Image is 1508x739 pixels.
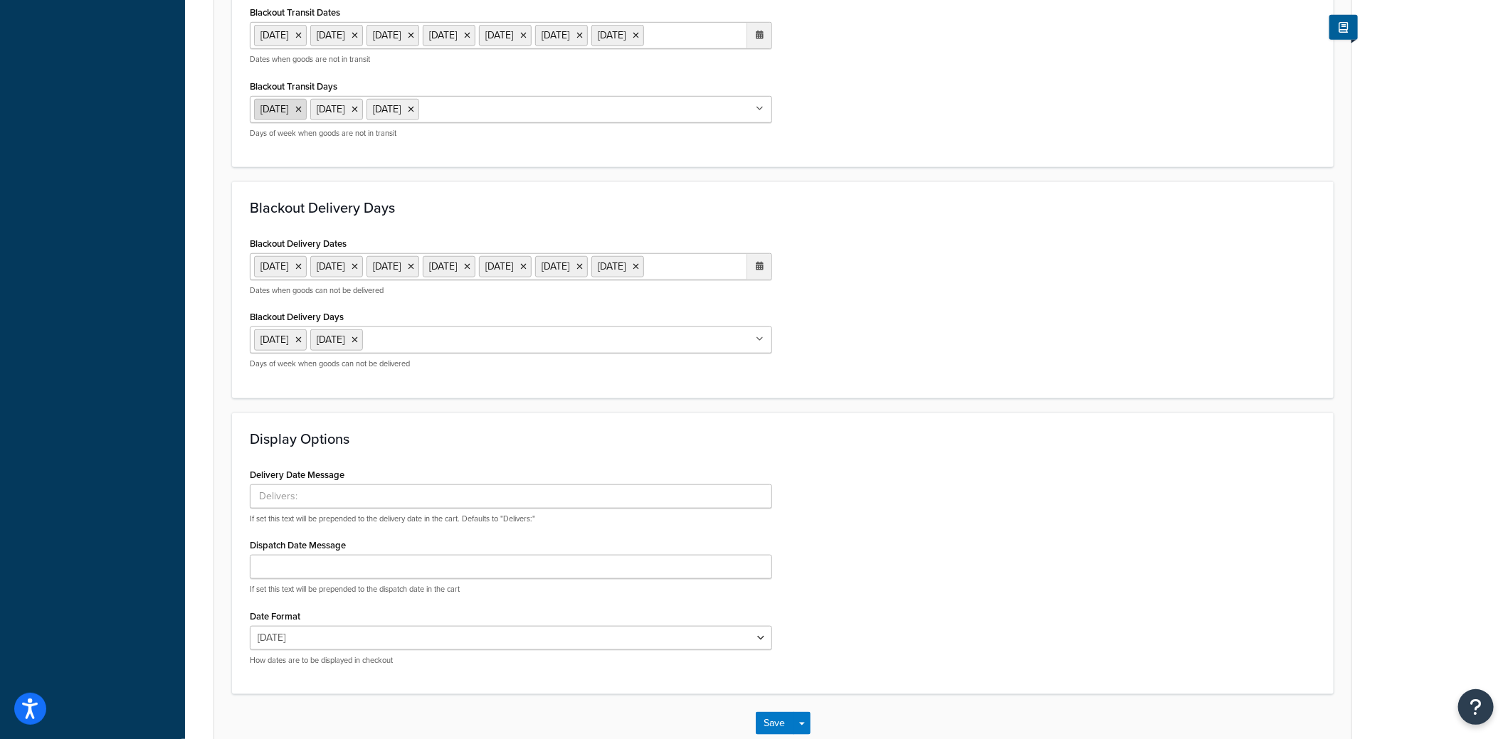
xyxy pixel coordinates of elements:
li: [DATE] [535,256,588,277]
label: Dispatch Date Message [250,540,346,551]
p: How dates are to be displayed in checkout [250,655,772,666]
li: [DATE] [591,256,644,277]
span: [DATE] [317,332,344,347]
li: [DATE] [479,25,532,46]
label: Delivery Date Message [250,469,344,480]
label: Blackout Transit Dates [250,7,340,18]
li: [DATE] [367,25,419,46]
span: [DATE] [373,102,401,117]
li: [DATE] [535,25,588,46]
li: [DATE] [591,25,644,46]
li: [DATE] [310,25,363,46]
li: [DATE] [423,256,475,277]
span: [DATE] [260,102,288,117]
p: Days of week when goods can not be delivered [250,358,772,369]
button: Show Help Docs [1329,15,1358,40]
h3: Blackout Delivery Days [250,200,1316,216]
p: If set this text will be prepended to the delivery date in the cart. Defaults to "Delivers:" [250,514,772,524]
p: Dates when goods are not in transit [250,54,772,65]
button: Save [756,712,794,735]
span: [DATE] [317,102,344,117]
li: [DATE] [423,25,475,46]
label: Date Format [250,611,300,622]
label: Blackout Delivery Dates [250,238,347,249]
span: [DATE] [260,332,288,347]
button: Open Resource Center [1458,689,1494,725]
li: [DATE] [479,256,532,277]
input: Delivers: [250,484,772,509]
li: [DATE] [367,256,419,277]
li: [DATE] [310,256,363,277]
li: [DATE] [254,256,307,277]
label: Blackout Delivery Days [250,312,344,322]
label: Blackout Transit Days [250,81,337,92]
p: Dates when goods can not be delivered [250,285,772,296]
p: If set this text will be prepended to the dispatch date in the cart [250,584,772,595]
h3: Display Options [250,431,1316,447]
p: Days of week when goods are not in transit [250,128,772,139]
li: [DATE] [254,25,307,46]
